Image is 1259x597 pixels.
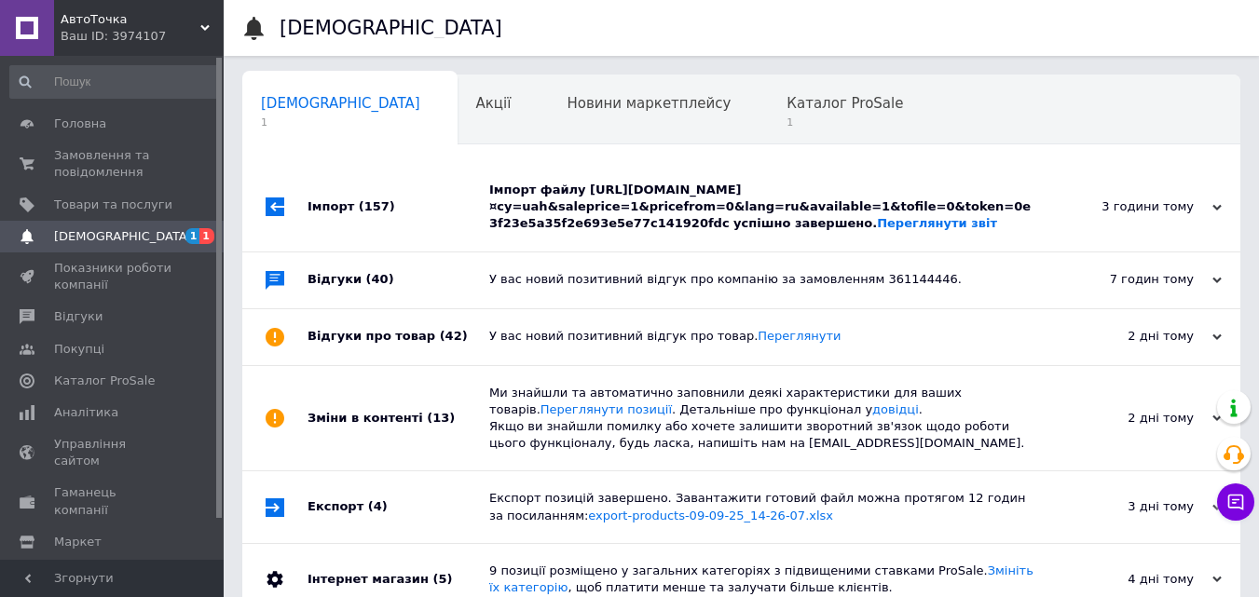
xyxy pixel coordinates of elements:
span: 1 [199,228,214,244]
span: Каталог ProSale [787,95,903,112]
span: (42) [440,329,468,343]
div: У вас новий позитивний відгук про компанію за замовленням 361144446. [489,271,1035,288]
span: Замовлення та повідомлення [54,147,172,181]
div: Експорт позицій завершено. Завантажити готовий файл можна протягом 12 годин за посиланням: [489,490,1035,523]
div: 4 дні тому [1035,571,1222,588]
a: Переглянути [758,329,841,343]
span: (5) [432,572,452,586]
span: Показники роботи компанії [54,260,172,293]
span: [DEMOGRAPHIC_DATA] [54,228,192,245]
span: (40) [366,272,394,286]
span: Покупці [54,341,104,358]
div: Зміни в контенті [308,366,489,471]
div: У вас новий позитивний відгук про товар. [489,328,1035,345]
div: 3 години тому [1035,198,1222,215]
span: Відгуки [54,308,103,325]
span: Каталог ProSale [54,373,155,389]
span: 1 [261,115,420,129]
a: довідці [872,402,919,416]
span: (4) [368,499,388,513]
span: 1 [787,115,903,129]
div: Відгуки про товар [308,309,489,365]
span: (157) [359,199,395,213]
button: Чат з покупцем [1217,483,1254,521]
div: Відгуки [308,252,489,308]
div: 3 дні тому [1035,498,1222,515]
span: Новини маркетплейсу [567,95,731,112]
span: Аналітика [54,404,118,421]
div: 2 дні тому [1035,410,1222,427]
div: 2 дні тому [1035,328,1222,345]
div: Імпорт файлу [URL][DOMAIN_NAME]¤cy=uah&saleprice=1&pricefrom=0&lang=ru&available=1&tofile=0&token... [489,182,1035,233]
span: (13) [427,411,455,425]
a: Змініть їх категорію [489,563,1033,594]
span: Головна [54,115,106,132]
div: Імпорт [308,163,489,251]
a: Переглянути звіт [877,216,997,230]
span: Товари та послуги [54,197,172,213]
h1: [DEMOGRAPHIC_DATA] [280,17,502,39]
span: [DEMOGRAPHIC_DATA] [261,95,420,112]
span: Акції [476,95,512,112]
span: 1 [185,228,200,244]
input: Пошук [9,65,220,99]
div: Ми знайшли та автоматично заповнили деякі характеристики для ваших товарів. . Детальніше про функ... [489,385,1035,453]
div: 7 годин тому [1035,271,1222,288]
a: Переглянути позиції [541,402,672,416]
span: Управління сайтом [54,436,172,469]
span: Гаманець компанії [54,484,172,518]
span: АвтоТочка [61,11,200,28]
a: export-products-09-09-25_14-26-07.xlsx [588,509,833,522]
div: Експорт [308,471,489,542]
div: Ваш ID: 3974107 [61,28,224,45]
div: 9 позиції розміщено у загальних категоріях з підвищеними ставками ProSale. , щоб платити менше та... [489,563,1035,596]
span: Маркет [54,534,102,550]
